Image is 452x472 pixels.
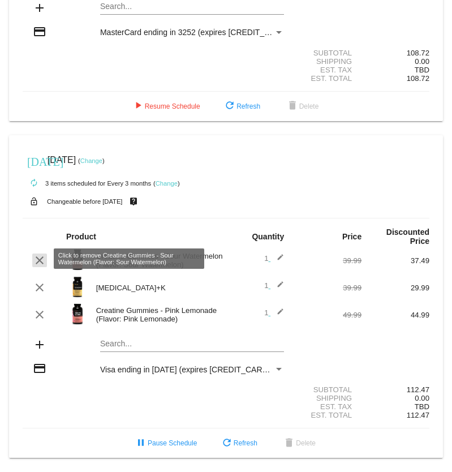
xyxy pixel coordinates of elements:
[100,365,284,374] mat-select: Payment Method
[342,232,361,241] strong: Price
[66,232,96,241] strong: Product
[270,308,284,321] mat-icon: edit
[273,433,325,453] button: Delete
[122,96,209,117] button: Resume Schedule
[282,439,316,447] span: Delete
[91,284,226,292] div: [MEDICAL_DATA]+K
[27,194,41,209] mat-icon: lock_open
[223,100,236,113] mat-icon: refresh
[33,1,46,15] mat-icon: add
[131,102,200,110] span: Resume Schedule
[294,411,361,419] div: Est. Total
[33,25,46,38] mat-icon: credit_card
[361,49,429,57] div: 108.72
[127,194,140,209] mat-icon: live_help
[80,157,102,164] a: Change
[66,276,89,298] img: Image-1-Carousel-Vitamin-DK-Photoshoped-1000x1000-1.png
[294,402,361,411] div: Est. Tax
[66,303,89,325] img: Image-1-Creatine-Gummie-Pink-Lemonade-1000x1000-Roman-Berezecky.png
[27,177,41,190] mat-icon: autorenew
[286,100,299,113] mat-icon: delete
[78,157,105,164] small: ( )
[33,281,46,294] mat-icon: clear
[286,102,319,110] span: Delete
[211,433,266,453] button: Refresh
[294,57,361,66] div: Shipping
[214,96,269,117] button: Refresh
[220,439,257,447] span: Refresh
[23,180,151,187] small: 3 items scheduled for Every 3 months
[386,228,429,246] strong: Discounted Price
[264,281,284,290] span: 1
[282,437,296,450] mat-icon: delete
[153,180,180,187] small: ( )
[47,198,123,205] small: Changeable before [DATE]
[33,254,46,267] mat-icon: clear
[156,180,178,187] a: Change
[100,28,316,37] span: MasterCard ending in 3252 (expires [CREDIT_CARD_DATA])
[294,385,361,394] div: Subtotal
[223,102,260,110] span: Refresh
[33,338,46,351] mat-icon: add
[361,256,429,265] div: 37.49
[66,248,89,271] img: Image-1-Creatine-Gummies-SW-1000Xx1000.png
[131,100,145,113] mat-icon: play_arrow
[33,308,46,321] mat-icon: clear
[252,232,284,241] strong: Quantity
[415,402,429,411] span: TBD
[294,66,361,74] div: Est. Tax
[294,394,361,402] div: Shipping
[294,311,361,319] div: 49.99
[100,2,284,11] input: Search...
[264,308,284,317] span: 1
[100,340,284,349] input: Search...
[270,281,284,294] mat-icon: edit
[415,66,429,74] span: TBD
[134,439,197,447] span: Pause Schedule
[125,433,206,453] button: Pause Schedule
[361,311,429,319] div: 44.99
[100,365,297,374] span: Visa ending in [DATE] (expires [CREDIT_CARD_DATA])
[277,96,328,117] button: Delete
[91,252,226,269] div: Creatine Gummies - Sour Watermelon (Flavor: Sour Watermelon)
[294,74,361,83] div: Est. Total
[27,154,41,168] mat-icon: [DATE]
[33,362,46,375] mat-icon: credit_card
[294,49,361,57] div: Subtotal
[220,437,234,450] mat-icon: refresh
[407,411,429,419] span: 112.47
[294,284,361,292] div: 39.99
[100,28,284,37] mat-select: Payment Method
[415,57,429,66] span: 0.00
[415,394,429,402] span: 0.00
[270,254,284,267] mat-icon: edit
[294,256,361,265] div: 39.99
[91,306,226,323] div: Creatine Gummies - Pink Lemonade (Flavor: Pink Lemonade)
[361,385,429,394] div: 112.47
[361,284,429,292] div: 29.99
[264,254,284,263] span: 1
[407,74,429,83] span: 108.72
[134,437,148,450] mat-icon: pause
